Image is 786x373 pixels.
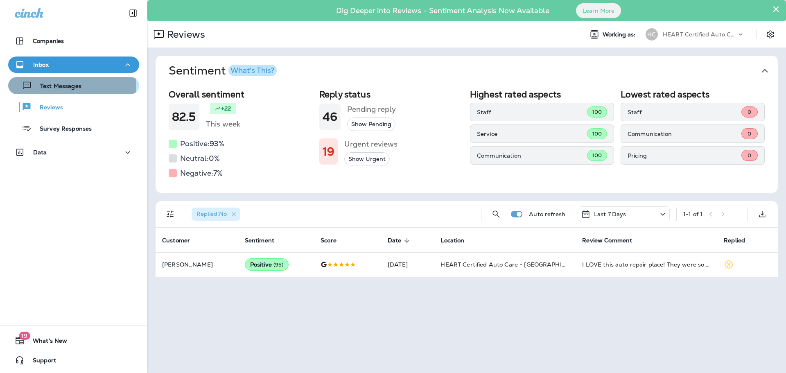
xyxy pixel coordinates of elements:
h5: Positive: 93 % [180,137,224,150]
span: Replied [724,237,745,244]
button: Support [8,352,139,368]
h5: Negative: 7 % [180,167,223,180]
h5: This week [206,118,240,131]
span: Customer [162,237,190,244]
h1: Sentiment [169,64,277,78]
h5: Neutral: 0 % [180,152,220,165]
p: Communication [628,131,741,137]
h5: Urgent reviews [344,138,398,151]
div: SentimentWhat's This? [156,86,778,193]
h2: Lowest rated aspects [621,89,765,99]
p: Auto refresh [529,211,565,217]
p: Survey Responses [32,125,92,133]
h1: 82.5 [172,110,196,124]
span: 19 [19,332,30,340]
span: ( 95 ) [273,261,284,268]
button: Reviews [8,98,139,115]
button: Data [8,144,139,161]
p: Data [33,149,47,156]
span: Customer [162,237,201,244]
span: Sentiment [245,237,285,244]
span: Location [440,237,464,244]
h5: Pending reply [347,103,396,116]
span: Review Comment [582,237,632,244]
button: Filters [162,206,178,222]
span: 0 [748,109,751,115]
p: Pricing [628,152,741,159]
div: Replied:No [192,208,240,221]
p: +22 [221,104,231,113]
button: Survey Responses [8,120,139,137]
span: Review Comment [582,237,643,244]
span: Score [321,237,337,244]
button: Companies [8,33,139,49]
button: Collapse Sidebar [122,5,145,21]
span: Replied : No [196,210,227,217]
h1: 19 [323,145,334,158]
span: Location [440,237,475,244]
td: [DATE] [381,252,434,277]
button: What's This? [228,65,277,76]
p: Communication [477,152,587,159]
p: Text Messages [32,83,81,90]
h2: Reply status [319,89,463,99]
p: [PERSON_NAME] [162,261,232,268]
span: Replied [724,237,756,244]
div: 1 - 1 of 1 [683,211,702,217]
button: Search Reviews [488,206,504,222]
button: Close [772,2,780,16]
span: HEART Certified Auto Care - [GEOGRAPHIC_DATA] [440,261,587,268]
span: 100 [592,109,602,115]
span: Sentiment [245,237,274,244]
button: Show Pending [347,118,395,131]
h2: Overall sentiment [169,89,313,99]
span: 100 [592,152,602,159]
p: Staff [628,109,741,115]
h2: Highest rated aspects [470,89,614,99]
button: Export as CSV [754,206,770,222]
div: What's This? [230,67,274,74]
button: 19What's New [8,332,139,349]
span: Date [388,237,412,244]
h1: 46 [323,110,337,124]
button: Settings [763,27,778,42]
span: Support [25,357,56,367]
p: Reviews [164,28,205,41]
span: What's New [25,337,67,347]
span: Score [321,237,347,244]
span: Working as: [603,31,637,38]
span: Date [388,237,402,244]
div: I LOVE this auto repair place! They were so nice and fixed my car in one day! In fact, I am 74 ye... [582,260,711,269]
div: HC [646,28,658,41]
div: Positive [245,258,289,271]
button: Inbox [8,57,139,73]
p: Companies [33,38,64,44]
button: SentimentWhat's This? [162,56,784,86]
p: HEART Certified Auto Care [663,31,736,38]
span: 0 [748,130,751,137]
button: Learn More [576,3,621,18]
p: Reviews [32,104,63,112]
span: 0 [748,152,751,159]
span: 100 [592,130,602,137]
button: Text Messages [8,77,139,94]
p: Inbox [33,61,49,68]
button: Show Urgent [344,152,390,166]
p: Staff [477,109,587,115]
p: Last 7 Days [594,211,626,217]
p: Dig Deeper into Reviews - Sentiment Analysis Now Available [312,9,573,12]
p: Service [477,131,587,137]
